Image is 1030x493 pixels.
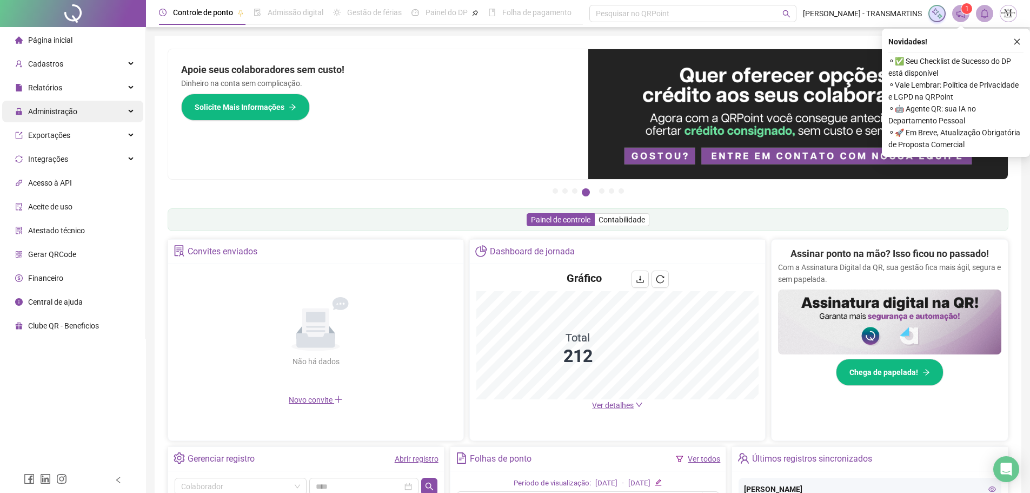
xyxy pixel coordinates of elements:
[174,245,185,257] span: solution
[289,396,343,404] span: Novo convite
[562,188,568,194] button: 2
[15,36,23,44] span: home
[488,9,496,16] span: book
[490,242,575,261] div: Dashboard de jornada
[425,482,434,491] span: search
[622,478,624,489] div: -
[174,452,185,464] span: setting
[333,9,341,16] span: sun
[15,251,23,258] span: qrcode
[628,478,650,489] div: [DATE]
[28,155,68,163] span: Integrações
[334,395,343,404] span: plus
[572,188,577,194] button: 3
[28,83,62,92] span: Relatórios
[426,8,468,17] span: Painel do DP
[395,455,438,463] a: Abrir registro
[181,77,575,89] p: Dinheiro na conta sem complicação.
[599,215,645,224] span: Contabilidade
[619,188,624,194] button: 7
[993,456,1019,482] div: Open Intercom Messenger
[803,8,922,19] span: [PERSON_NAME] - TRANSMARTINS
[567,271,602,286] h4: Gráfico
[688,455,720,463] a: Ver todos
[931,8,943,19] img: sparkle-icon.fc2bf0ac1784a2077858766a79e2daf3.svg
[28,202,72,211] span: Aceite de uso
[28,60,63,68] span: Cadastros
[849,366,918,378] span: Chega de papelada!
[656,275,664,284] span: reload
[237,10,244,16] span: pushpin
[268,8,323,17] span: Admissão digital
[988,485,996,493] span: eye
[965,5,969,12] span: 1
[15,298,23,306] span: info-circle
[15,203,23,211] span: audit
[599,188,604,194] button: 5
[188,450,255,468] div: Gerenciar registro
[956,9,966,18] span: notification
[655,479,662,486] span: edit
[782,10,790,18] span: search
[28,226,85,235] span: Atestado técnico
[790,246,989,261] h2: Assinar ponto na mão? Isso ficou no passado!
[254,9,261,16] span: file-done
[15,60,23,68] span: user-add
[28,321,99,330] span: Clube QR - Beneficios
[582,188,590,196] button: 4
[592,401,634,410] span: Ver detalhes
[470,450,531,468] div: Folhas de ponto
[289,103,296,111] span: arrow-right
[40,474,51,484] span: linkedin
[888,36,927,48] span: Novidades !
[411,9,419,16] span: dashboard
[28,107,77,116] span: Administração
[159,9,167,16] span: clock-circle
[1000,5,1016,22] img: 67331
[456,452,467,464] span: file-text
[531,215,590,224] span: Painel de controle
[514,478,591,489] div: Período de visualização:
[888,55,1024,79] span: ⚬ ✅ Seu Checklist de Sucesso do DP está disponível
[15,227,23,234] span: solution
[609,188,614,194] button: 6
[28,131,70,140] span: Exportações
[115,476,122,484] span: left
[592,401,643,410] a: Ver detalhes down
[635,401,643,409] span: down
[836,359,943,386] button: Chega de papelada!
[595,478,617,489] div: [DATE]
[28,179,72,187] span: Acesso à API
[980,9,989,18] span: bell
[28,298,83,306] span: Central de ajuda
[28,250,76,259] span: Gerar QRCode
[737,452,749,464] span: team
[778,290,1001,354] img: banner%2F02c71560-61a6-44d4-94b9-c8ab97240462.png
[922,369,930,376] span: arrow-right
[553,188,558,194] button: 1
[15,84,23,91] span: file
[24,474,35,484] span: facebook
[15,274,23,282] span: dollar
[15,155,23,163] span: sync
[28,274,63,282] span: Financeiro
[188,242,257,261] div: Convites enviados
[636,275,644,284] span: download
[778,261,1001,285] p: Com a Assinatura Digital da QR, sua gestão fica mais ágil, segura e sem papelada.
[588,49,1008,179] img: banner%2Fa8ee1423-cce5-4ffa-a127-5a2d429cc7d8.png
[266,356,366,367] div: Não há dados
[888,127,1024,150] span: ⚬ 🚀 Em Breve, Atualização Obrigatória de Proposta Comercial
[472,10,479,16] span: pushpin
[1013,38,1021,45] span: close
[15,322,23,330] span: gift
[676,455,683,463] span: filter
[56,474,67,484] span: instagram
[15,108,23,115] span: lock
[173,8,233,17] span: Controle de ponto
[888,103,1024,127] span: ⚬ 🤖 Agente QR: sua IA no Departamento Pessoal
[961,3,972,14] sup: 1
[15,179,23,187] span: api
[181,62,575,77] h2: Apoie seus colaboradores sem custo!
[752,450,872,468] div: Últimos registros sincronizados
[502,8,572,17] span: Folha de pagamento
